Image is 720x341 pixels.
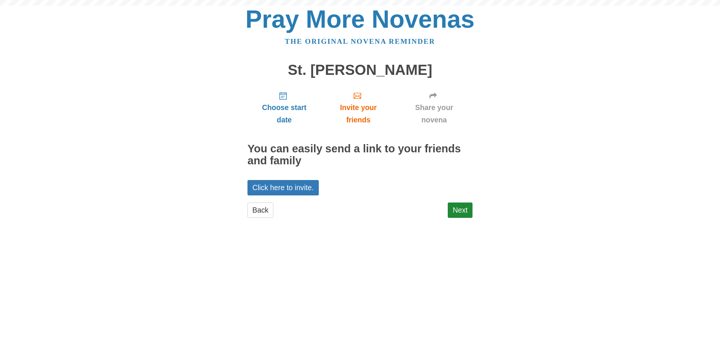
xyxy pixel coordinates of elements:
[255,101,313,126] span: Choose start date
[285,37,435,45] a: The original novena reminder
[247,143,472,167] h2: You can easily send a link to your friends and family
[328,101,388,126] span: Invite your friends
[247,180,319,195] a: Click here to invite.
[448,203,472,218] a: Next
[247,62,472,78] h1: St. [PERSON_NAME]
[396,85,472,130] a: Share your novena
[321,85,396,130] a: Invite your friends
[247,203,273,218] a: Back
[246,5,475,33] a: Pray More Novenas
[403,101,465,126] span: Share your novena
[247,85,321,130] a: Choose start date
